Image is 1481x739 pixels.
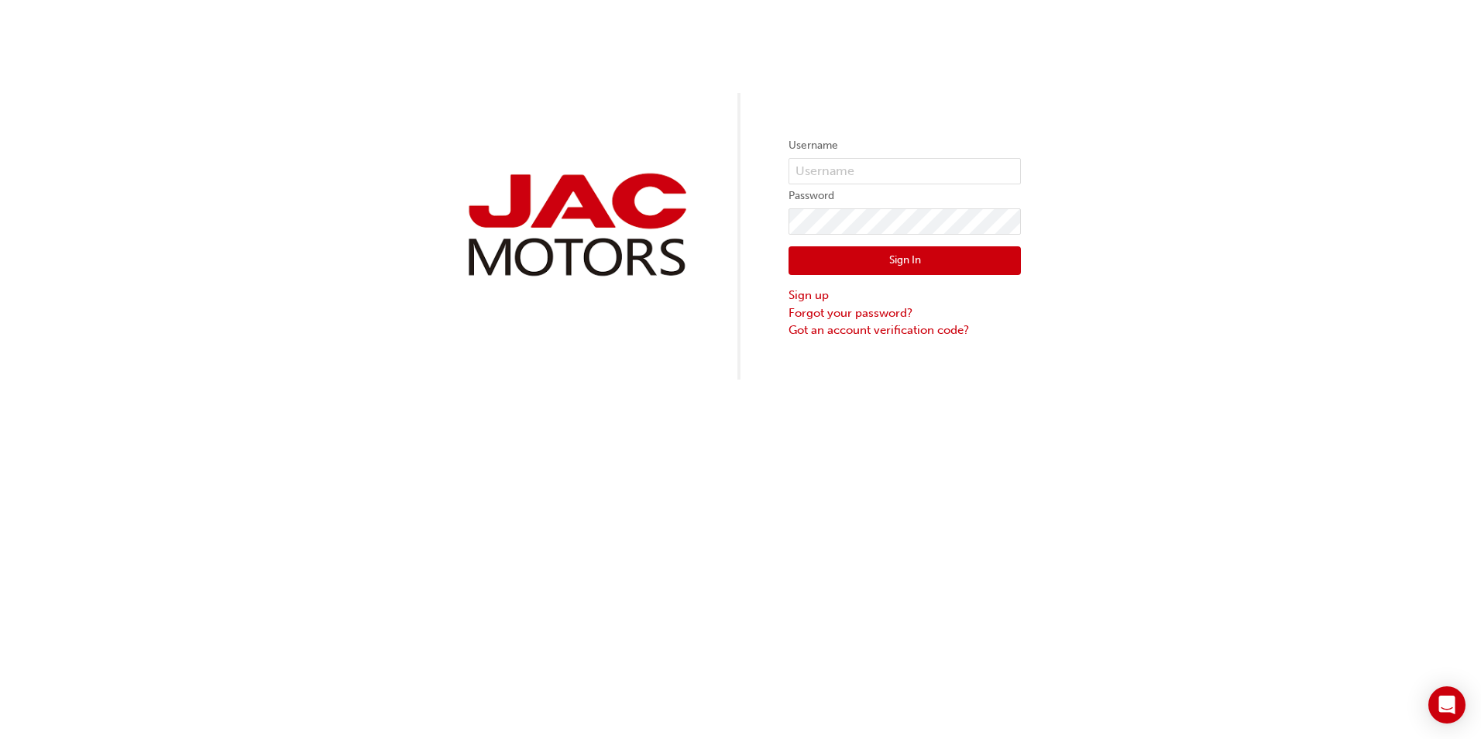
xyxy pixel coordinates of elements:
[789,187,1021,205] label: Password
[789,287,1021,304] a: Sign up
[789,304,1021,322] a: Forgot your password?
[1428,686,1466,724] div: Open Intercom Messenger
[789,246,1021,276] button: Sign In
[789,136,1021,155] label: Username
[460,167,692,283] img: jac-portal
[789,158,1021,184] input: Username
[789,321,1021,339] a: Got an account verification code?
